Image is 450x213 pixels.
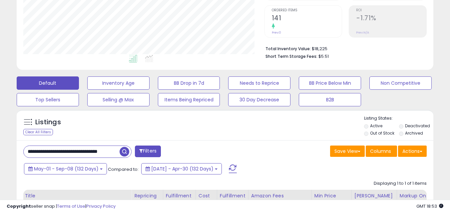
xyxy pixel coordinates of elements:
[272,14,342,23] h2: 141
[314,192,349,199] div: Min Price
[25,192,129,199] div: Title
[151,165,214,172] span: [DATE] - Apr-30 (132 Days)
[370,148,391,155] span: Columns
[405,123,430,129] label: Deactivated
[370,130,394,136] label: Out of Stock
[86,203,116,209] a: Privacy Policy
[272,31,281,35] small: Prev: 0
[364,115,433,122] p: Listing States:
[369,76,432,90] button: Non Competitive
[265,44,422,52] li: $18,225
[356,14,426,23] h2: -1.71%
[220,192,245,206] div: Fulfillment Cost
[370,123,382,129] label: Active
[199,192,214,199] div: Cost
[35,118,61,127] h5: Listings
[405,130,423,136] label: Archived
[398,146,427,157] button: Actions
[228,76,290,90] button: Needs to Reprice
[158,93,220,106] button: Items Being Repriced
[134,192,160,199] div: Repricing
[158,76,220,90] button: BB Drop in 7d
[354,192,394,199] div: [PERSON_NAME]
[265,46,311,52] b: Total Inventory Value:
[87,93,150,106] button: Selling @ Max
[228,93,290,106] button: 30 Day Decrease
[318,53,329,59] span: $5.51
[17,76,79,90] button: Default
[416,203,443,209] span: 2025-09-9 18:53 GMT
[251,192,309,199] div: Amazon Fees
[23,129,53,135] div: Clear All Filters
[272,9,342,12] span: Ordered Items
[34,165,99,172] span: May-01 - Sep-08 (132 Days)
[141,163,222,174] button: [DATE] - Apr-30 (132 Days)
[24,163,107,174] button: May-01 - Sep-08 (132 Days)
[356,9,426,12] span: ROI
[135,146,161,157] button: Filters
[299,76,361,90] button: BB Price Below Min
[57,203,85,209] a: Terms of Use
[17,93,79,106] button: Top Sellers
[366,146,397,157] button: Columns
[108,166,139,172] span: Compared to:
[265,53,317,59] b: Short Term Storage Fees:
[7,203,116,210] div: seller snap | |
[87,76,150,90] button: Inventory Age
[356,31,369,35] small: Prev: N/A
[7,203,31,209] strong: Copyright
[330,146,365,157] button: Save View
[299,93,361,106] button: B2B
[166,192,193,199] div: Fulfillment
[374,180,427,187] div: Displaying 1 to 1 of 1 items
